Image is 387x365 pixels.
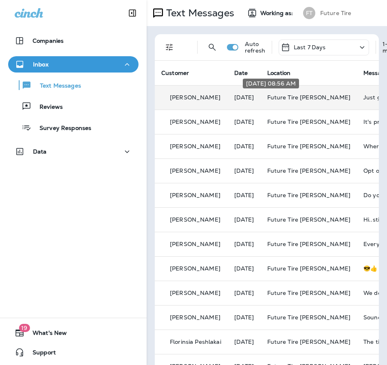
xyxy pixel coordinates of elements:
[260,10,295,17] span: Working as:
[8,119,139,136] button: Survey Responses
[267,143,351,150] span: Future Tire [PERSON_NAME]
[33,61,48,68] p: Inbox
[170,143,220,150] p: [PERSON_NAME]
[8,98,139,115] button: Reviews
[161,69,189,77] span: Customer
[267,314,351,321] span: Future Tire [PERSON_NAME]
[19,324,30,332] span: 19
[267,240,351,248] span: Future Tire [PERSON_NAME]
[267,167,351,174] span: Future Tire [PERSON_NAME]
[170,119,220,125] p: [PERSON_NAME]
[31,103,63,111] p: Reviews
[170,94,220,101] p: [PERSON_NAME]
[24,349,56,359] span: Support
[303,7,315,19] div: FT
[121,5,144,21] button: Collapse Sidebar
[8,77,139,94] button: Text Messages
[8,56,139,73] button: Inbox
[234,216,254,223] p: Oct 8, 2025 08:17 AM
[170,265,220,272] p: [PERSON_NAME]
[31,125,91,132] p: Survey Responses
[163,7,234,19] p: Text Messages
[234,119,254,125] p: Oct 11, 2025 08:22 AM
[245,41,265,54] p: Auto refresh
[234,241,254,247] p: Oct 7, 2025 08:25 AM
[32,82,81,90] p: Text Messages
[8,344,139,361] button: Support
[294,44,326,51] p: Last 7 Days
[24,330,67,339] span: What's New
[170,290,220,296] p: [PERSON_NAME]
[170,167,220,174] p: [PERSON_NAME]
[234,339,254,345] p: Oct 2, 2025 07:04 PM
[161,39,178,55] button: Filters
[234,167,254,174] p: Oct 9, 2025 09:15 AM
[234,143,254,150] p: Oct 10, 2025 08:34 AM
[234,290,254,296] p: Oct 4, 2025 12:21 PM
[234,265,254,272] p: Oct 6, 2025 08:08 AM
[170,339,221,345] p: Florinsia Peshlakai
[8,325,139,341] button: 19What's New
[204,39,220,55] button: Search Messages
[33,148,47,155] p: Data
[234,94,254,101] p: Oct 12, 2025 08:56 AM
[170,216,220,223] p: [PERSON_NAME]
[267,94,351,101] span: Future Tire [PERSON_NAME]
[267,338,351,345] span: Future Tire [PERSON_NAME]
[170,192,220,198] p: [PERSON_NAME]
[8,143,139,160] button: Data
[234,314,254,321] p: Oct 3, 2025 07:18 AM
[320,10,352,16] p: Future Tire
[170,241,220,247] p: [PERSON_NAME]
[33,37,64,44] p: Companies
[267,216,351,223] span: Future Tire [PERSON_NAME]
[267,265,351,272] span: Future Tire [PERSON_NAME]
[267,69,291,77] span: Location
[243,79,299,88] div: [DATE] 08:56 AM
[234,69,248,77] span: Date
[234,192,254,198] p: Oct 8, 2025 01:50 PM
[267,118,351,125] span: Future Tire [PERSON_NAME]
[267,191,351,199] span: Future Tire [PERSON_NAME]
[8,33,139,49] button: Companies
[170,314,220,321] p: [PERSON_NAME]
[267,289,351,297] span: Future Tire [PERSON_NAME]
